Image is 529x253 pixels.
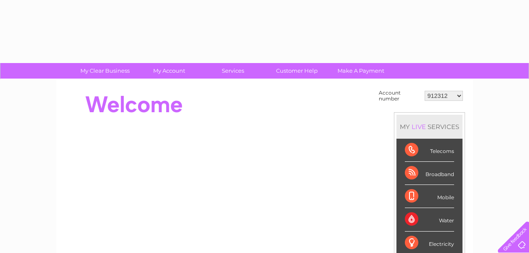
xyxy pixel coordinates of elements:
a: Services [198,63,268,79]
a: My Clear Business [70,63,140,79]
div: MY SERVICES [396,115,463,139]
a: Customer Help [262,63,332,79]
a: Make A Payment [326,63,396,79]
div: Mobile [405,185,454,208]
div: Broadband [405,162,454,185]
div: Telecoms [405,139,454,162]
td: Account number [377,88,423,104]
div: LIVE [410,123,428,131]
a: My Account [134,63,204,79]
div: Water [405,208,454,231]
